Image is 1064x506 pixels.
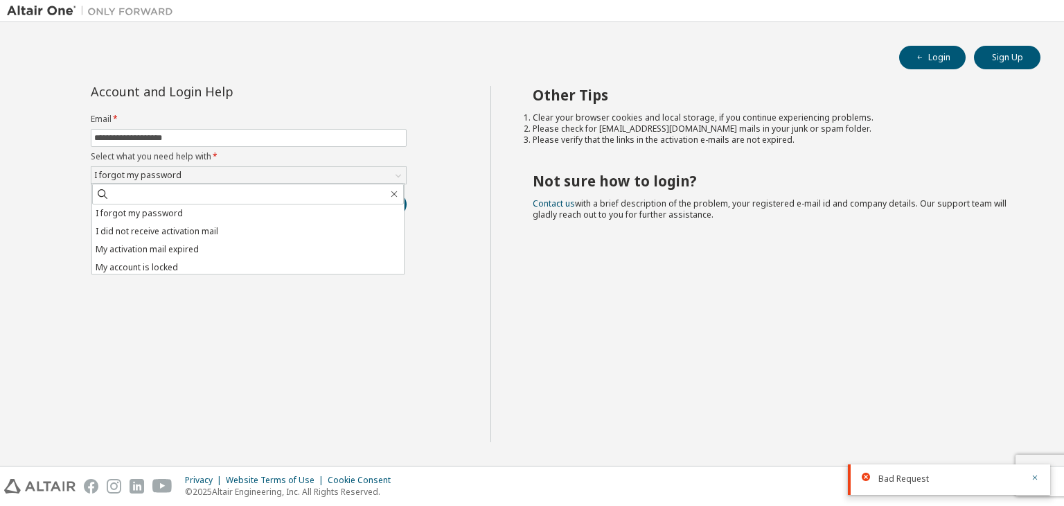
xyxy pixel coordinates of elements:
[92,204,404,223] li: I forgot my password
[130,479,144,494] img: linkedin.svg
[7,4,180,18] img: Altair One
[878,473,929,485] span: Bad Request
[533,134,1016,146] li: Please verify that the links in the activation e-mails are not expired.
[974,46,1040,69] button: Sign Up
[107,479,121,494] img: instagram.svg
[533,198,575,209] a: Contact us
[533,198,1007,220] span: with a brief description of the problem, your registered e-mail id and company details. Our suppo...
[533,172,1016,190] h2: Not sure how to login?
[899,46,966,69] button: Login
[533,86,1016,104] h2: Other Tips
[91,86,344,97] div: Account and Login Help
[533,112,1016,123] li: Clear your browser cookies and local storage, if you continue experiencing problems.
[92,168,184,183] div: I forgot my password
[226,475,328,486] div: Website Terms of Use
[185,475,226,486] div: Privacy
[84,479,98,494] img: facebook.svg
[4,479,76,494] img: altair_logo.svg
[91,114,407,125] label: Email
[328,475,399,486] div: Cookie Consent
[185,486,399,498] p: © 2025 Altair Engineering, Inc. All Rights Reserved.
[91,167,406,184] div: I forgot my password
[91,151,407,162] label: Select what you need help with
[533,123,1016,134] li: Please check for [EMAIL_ADDRESS][DOMAIN_NAME] mails in your junk or spam folder.
[152,479,172,494] img: youtube.svg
